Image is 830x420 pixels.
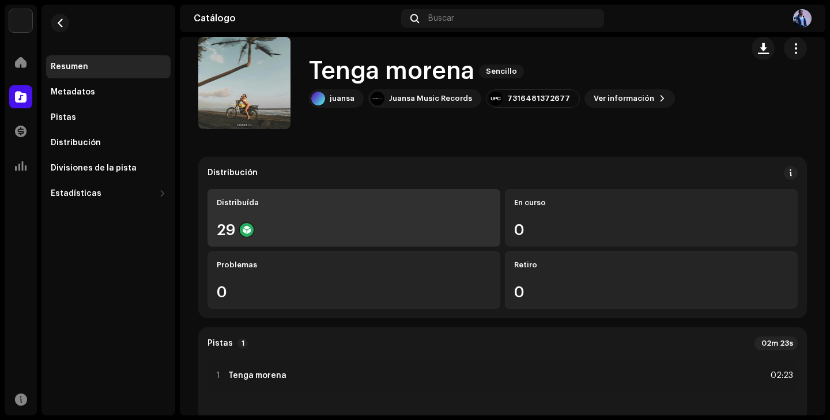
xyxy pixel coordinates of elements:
re-m-nav-item: Resumen [46,55,171,78]
re-m-nav-item: Distribución [46,131,171,154]
span: Sencillo [479,65,524,78]
re-m-nav-item: Pistas [46,106,171,129]
button: Ver información [584,89,675,108]
div: Metadatos [51,88,95,97]
div: Distribuída [217,198,491,207]
div: Distribución [207,168,258,177]
span: Buscar [428,14,454,23]
h1: Tenga morena [309,58,474,85]
div: Juansa Music Records [389,94,472,103]
img: 3268167d-fbc0-4aa5-a17f-261df55f14d3 [371,92,384,105]
div: juansa [330,94,354,103]
img: 5e260161-8bf3-4469-9756-7b1529ad7240 [793,9,812,28]
div: En curso [514,198,788,207]
strong: Tenga morena [228,371,286,380]
re-m-nav-item: Metadatos [46,81,171,104]
div: Divisiones de la pista [51,164,137,173]
div: Problemas [217,260,491,270]
div: 02m 23s [754,336,798,350]
div: Estadísticas [51,189,101,198]
div: Distribución [51,138,101,147]
span: Ver información [594,87,654,110]
div: Catálogo [194,14,397,23]
strong: Pistas [207,339,233,348]
div: 7316481372677 [507,94,570,103]
img: 297a105e-aa6c-4183-9ff4-27133c00f2e2 [9,9,32,32]
div: Retiro [514,260,788,270]
re-m-nav-item: Divisiones de la pista [46,157,171,180]
re-m-nav-dropdown: Estadísticas [46,182,171,205]
div: 02:23 [768,369,793,383]
div: Pistas [51,113,76,122]
div: Resumen [51,62,88,71]
p-badge: 1 [237,338,248,349]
